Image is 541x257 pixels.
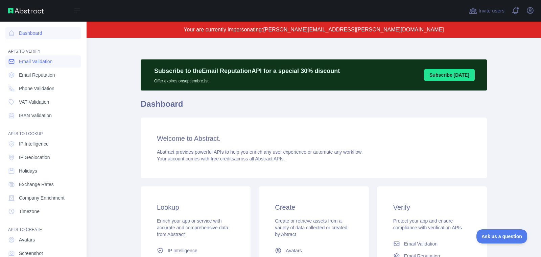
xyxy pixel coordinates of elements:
p: Subscribe to the Email Reputation API for a special 30 % discount [154,66,340,76]
span: Phone Validation [19,85,54,92]
span: Abstract provides powerful APIs to help you enrich any user experience or automate any workflow. [157,149,363,155]
span: IP Intelligence [19,140,49,147]
iframe: Toggle Customer Support [476,229,527,243]
a: IP Intelligence [154,245,237,257]
a: IP Intelligence [5,138,81,150]
a: IBAN Validation [5,109,81,122]
h3: Verify [393,203,471,212]
span: Enrich your app or service with accurate and comprehensive data from Abstract [157,218,228,237]
span: Your are currently impersonating: [184,27,263,32]
span: VAT Validation [19,99,49,105]
a: Timezone [5,205,81,217]
a: IP Geolocation [5,151,81,163]
button: Subscribe [DATE] [424,69,475,81]
img: Abstract API [8,8,44,14]
a: Email Validation [391,238,473,250]
h3: Lookup [157,203,234,212]
h1: Dashboard [141,99,487,115]
span: Avatars [286,247,302,254]
h3: Welcome to Abstract. [157,134,471,143]
span: [PERSON_NAME][EMAIL_ADDRESS][PERSON_NAME][DOMAIN_NAME] [263,27,444,32]
h3: Create [275,203,352,212]
span: Company Enrichment [19,195,65,201]
span: IBAN Validation [19,112,52,119]
a: Company Enrichment [5,192,81,204]
span: Create or retrieve assets from a variety of data collected or created by Abtract [275,218,347,237]
a: Dashboard [5,27,81,39]
span: Invite users [478,7,504,15]
a: Avatars [272,245,355,257]
a: Avatars [5,234,81,246]
span: IP Intelligence [168,247,197,254]
span: Timezone [19,208,40,215]
span: Exchange Rates [19,181,54,188]
span: Avatars [19,236,35,243]
span: Protect your app and ensure compliance with verification APIs [393,218,462,230]
span: free credits [211,156,234,161]
a: Holidays [5,165,81,177]
a: Email Reputation [5,69,81,81]
a: VAT Validation [5,96,81,108]
span: Screenshot [19,250,43,257]
span: Email Validation [19,58,52,65]
span: Email Reputation [19,72,55,78]
span: Email Validation [404,240,438,247]
span: IP Geolocation [19,154,50,161]
span: Holidays [19,168,37,174]
a: Exchange Rates [5,178,81,190]
button: Invite users [468,5,506,16]
span: Your account comes with across all Abstract APIs. [157,156,285,161]
p: Offer expires on septiembre 1st. [154,76,340,84]
a: Phone Validation [5,82,81,95]
div: API'S TO CREATE [5,219,81,232]
div: API'S TO LOOKUP [5,123,81,136]
div: API'S TO VERIFY [5,41,81,54]
a: Email Validation [5,55,81,68]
